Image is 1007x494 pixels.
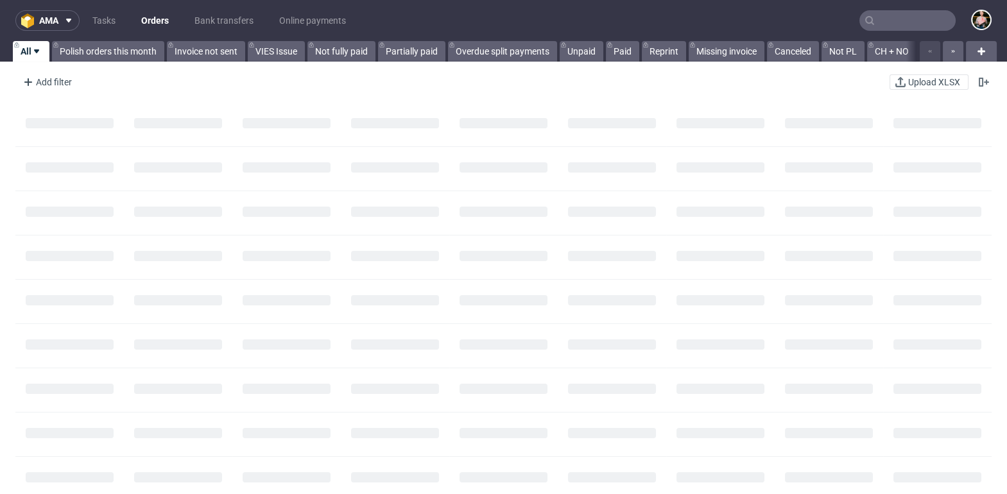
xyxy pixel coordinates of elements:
[448,41,557,62] a: Overdue split payments
[642,41,686,62] a: Reprint
[248,41,305,62] a: VIES Issue
[21,13,39,28] img: logo
[271,10,354,31] a: Online payments
[187,10,261,31] a: Bank transfers
[560,41,603,62] a: Unpaid
[167,41,245,62] a: Invoice not sent
[867,41,917,62] a: CH + NO
[972,11,990,29] img: Marta Tomaszewska
[39,16,58,25] span: ama
[822,41,865,62] a: Not PL
[767,41,819,62] a: Canceled
[689,41,764,62] a: Missing invoice
[378,41,445,62] a: Partially paid
[13,41,49,62] a: All
[906,78,963,87] span: Upload XLSX
[133,10,176,31] a: Orders
[18,72,74,92] div: Add filter
[52,41,164,62] a: Polish orders this month
[15,10,80,31] button: ama
[890,74,968,90] button: Upload XLSX
[85,10,123,31] a: Tasks
[307,41,375,62] a: Not fully paid
[606,41,639,62] a: Paid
